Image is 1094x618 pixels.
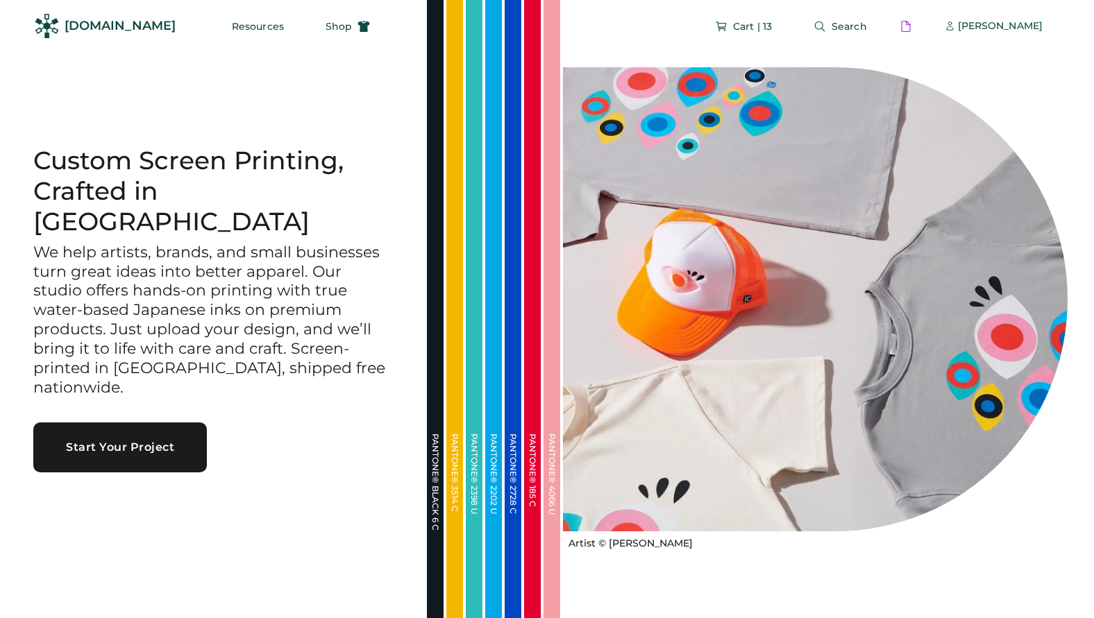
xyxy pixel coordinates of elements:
[528,434,537,572] div: PANTONE® 185 C
[832,22,867,31] span: Search
[33,422,207,472] button: Start Your Project
[509,434,517,572] div: PANTONE® 2728 C
[451,434,459,572] div: PANTONE® 3514 C
[563,531,693,551] a: Artist © [PERSON_NAME]
[797,12,884,40] button: Search
[569,537,693,551] div: Artist © [PERSON_NAME]
[489,434,498,572] div: PANTONE® 2202 U
[958,19,1043,33] div: [PERSON_NAME]
[33,146,394,237] h1: Custom Screen Printing, Crafted in [GEOGRAPHIC_DATA]
[35,14,59,38] img: Rendered Logo - Screens
[65,17,176,35] div: [DOMAIN_NAME]
[698,12,789,40] button: Cart | 13
[548,434,556,572] div: PANTONE® 4066 U
[733,22,772,31] span: Cart | 13
[470,434,478,572] div: PANTONE® 2398 U
[215,12,301,40] button: Resources
[33,243,394,398] h3: We help artists, brands, and small businesses turn great ideas into better apparel. Our studio of...
[326,22,352,31] span: Shop
[309,12,387,40] button: Shop
[431,434,439,572] div: PANTONE® BLACK 6 C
